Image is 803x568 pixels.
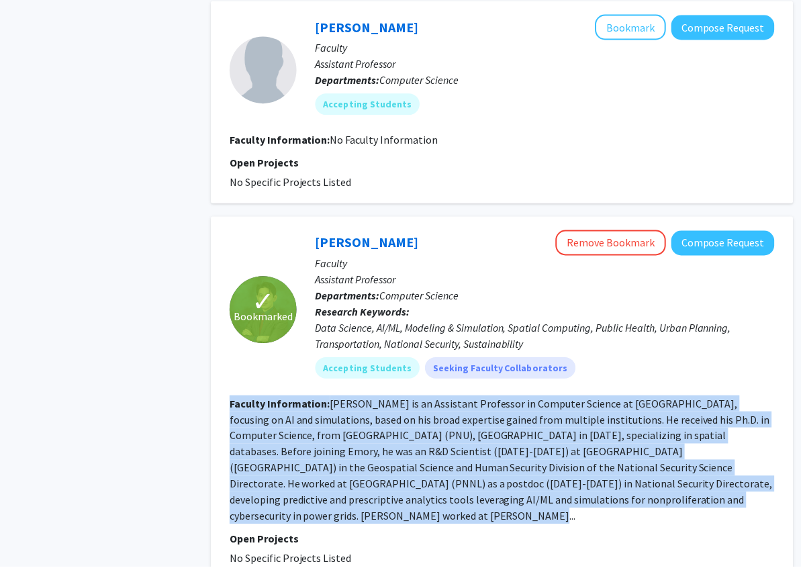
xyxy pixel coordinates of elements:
button: Compose Request to Shengpu Tang [673,15,777,40]
b: Departments: [316,289,381,303]
b: Research Keywords: [316,305,411,319]
span: Bookmarked [234,309,293,325]
mat-chip: Seeking Faculty Collaborators [426,358,577,379]
p: Assistant Professor [316,272,777,288]
b: Departments: [316,73,381,87]
mat-chip: Accepting Students [316,358,421,379]
button: Compose Request to Joon-Seok Kim [673,231,777,256]
mat-chip: Accepting Students [316,93,421,115]
span: Computer Science [381,289,460,303]
a: [PERSON_NAME] [316,234,420,251]
p: Assistant Professor [316,56,777,72]
b: Faculty Information: [230,133,331,146]
a: [PERSON_NAME] [316,18,420,35]
span: No Faculty Information [331,133,439,146]
p: Faculty [316,256,777,272]
button: Add Shengpu Tang to Bookmarks [597,14,668,40]
div: Data Science, AI/ML, Modeling & Simulation, Spatial Computing, Public Health, Urban Planning, Tra... [316,320,777,352]
span: No Specific Projects Listed [230,175,352,189]
iframe: Chat [10,508,57,558]
fg-read-more: [PERSON_NAME] is an Assistant Professor in Computer Science at [GEOGRAPHIC_DATA], focusing on AI ... [230,397,775,524]
span: ✓ [252,295,275,309]
button: Remove Bookmark [557,230,668,256]
p: Faculty [316,40,777,56]
span: Computer Science [381,73,460,87]
span: No Specific Projects Listed [230,553,352,566]
p: Open Projects [230,154,777,171]
p: Open Projects [230,532,777,548]
b: Faculty Information: [230,397,331,411]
